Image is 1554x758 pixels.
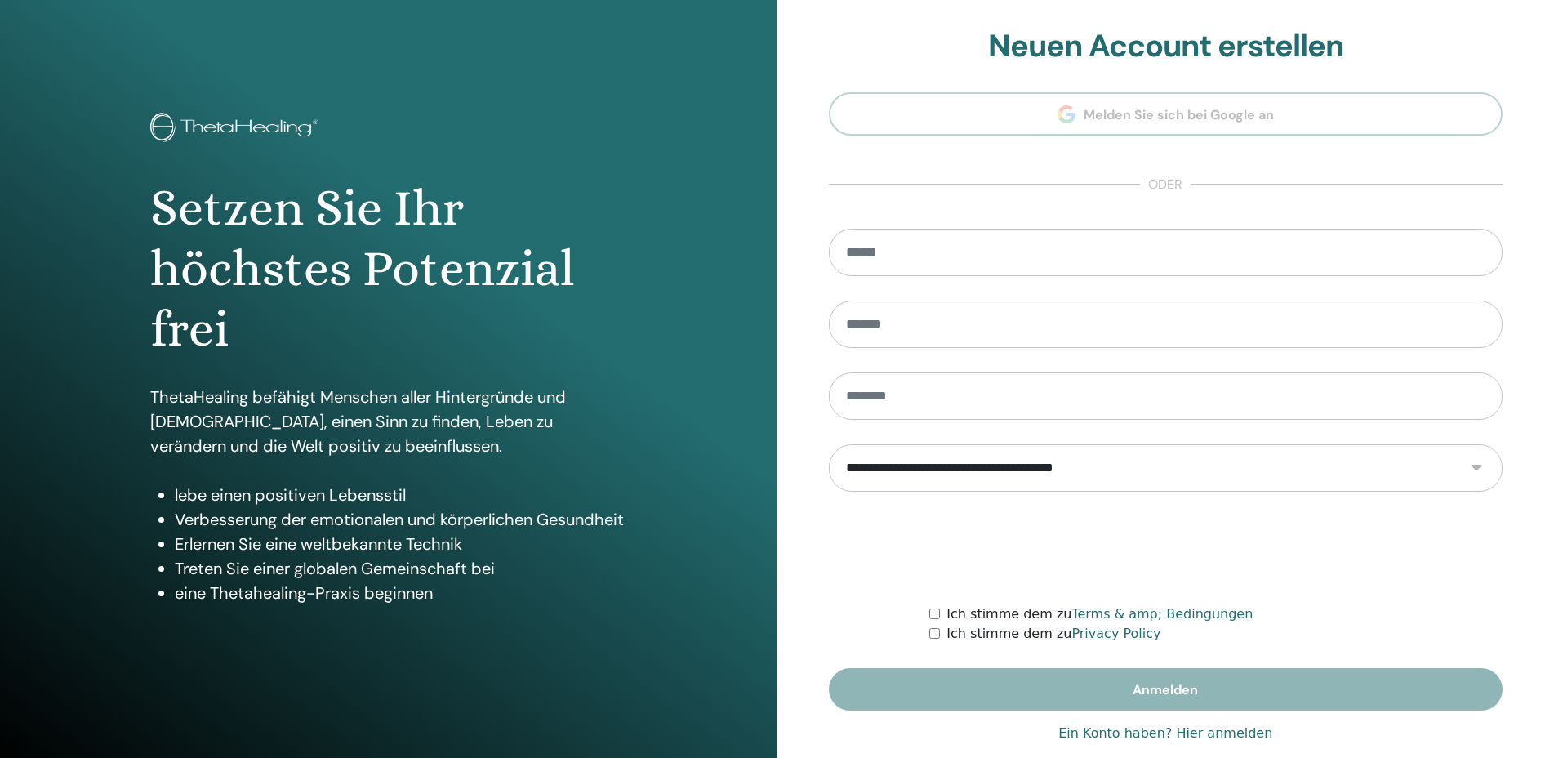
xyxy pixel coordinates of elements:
[1041,516,1289,580] iframe: reCAPTCHA
[175,556,627,581] li: Treten Sie einer globalen Gemeinschaft bei
[1058,724,1272,743] a: Ein Konto haben? Hier anmelden
[1140,175,1191,194] span: oder
[175,483,627,507] li: lebe einen positiven Lebensstil
[946,624,1160,644] label: Ich stimme dem zu
[829,28,1503,65] h2: Neuen Account erstellen
[175,581,627,605] li: eine Thetahealing-Praxis beginnen
[1071,626,1160,641] a: Privacy Policy
[946,604,1253,624] label: Ich stimme dem zu
[1071,606,1253,622] a: Terms & amp; Bedingungen
[175,532,627,556] li: Erlernen Sie eine weltbekannte Technik
[150,178,627,360] h1: Setzen Sie Ihr höchstes Potenzial frei
[175,507,627,532] li: Verbesserung der emotionalen und körperlichen Gesundheit
[150,385,627,458] p: ThetaHealing befähigt Menschen aller Hintergründe und [DEMOGRAPHIC_DATA], einen Sinn zu finden, L...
